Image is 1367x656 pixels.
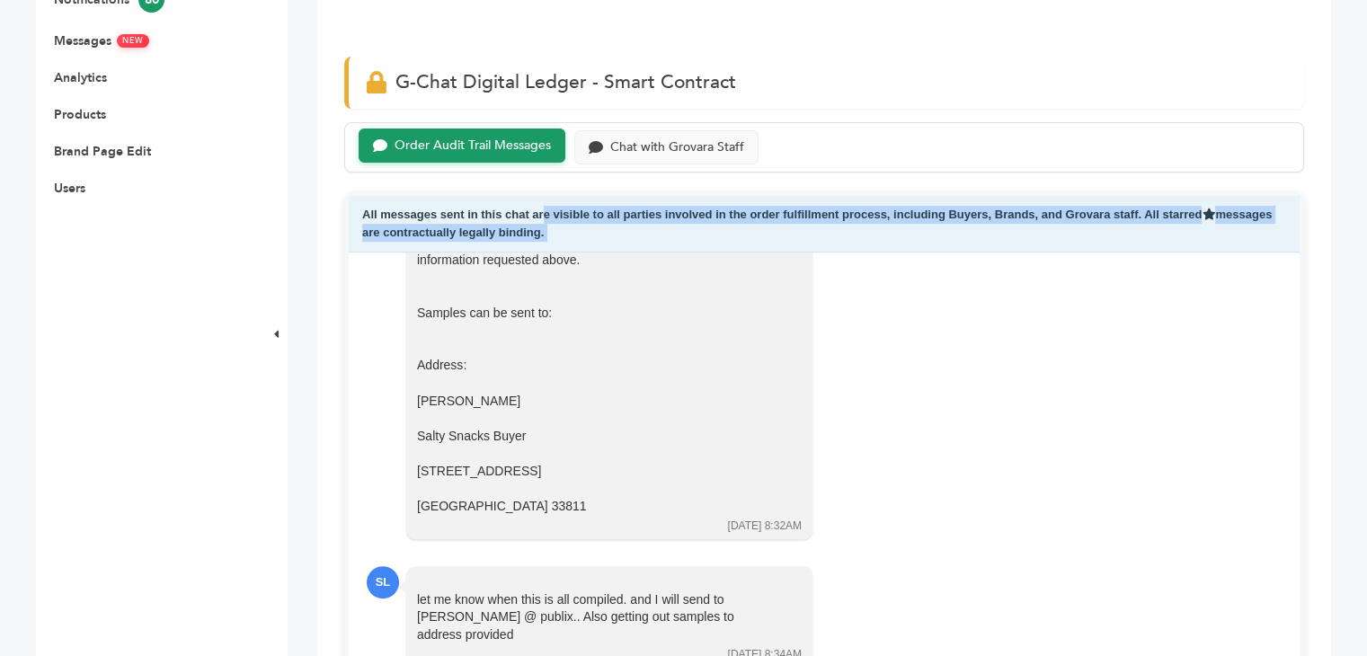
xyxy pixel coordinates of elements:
a: Analytics [54,69,107,86]
a: Brand Page Edit [54,143,151,160]
span: G-Chat Digital Ledger - Smart Contract [395,69,736,95]
div: All messages sent in this chat are visible to all parties involved in the order fulfillment proce... [349,195,1300,253]
div: let me know when this is all compiled. and I will send to [PERSON_NAME] @ publix.. Also getting o... [417,591,777,644]
div: [DATE] 8:32AM [728,519,802,534]
span: NEW [117,34,149,48]
div: Chat with Grovara Staff [610,140,744,155]
a: MessagesNEW [54,32,149,49]
div: Order Audit Trail Messages [395,138,551,154]
a: Products [54,106,106,123]
div: SL [367,566,399,598]
a: Users [54,180,85,197]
